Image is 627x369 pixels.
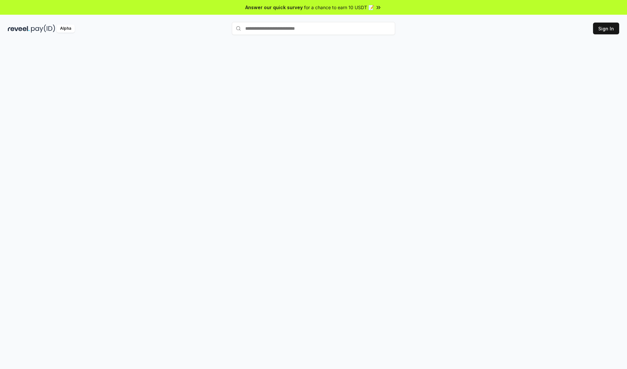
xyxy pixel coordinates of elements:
button: Sign In [593,23,619,34]
img: reveel_dark [8,25,30,33]
img: pay_id [31,25,55,33]
span: Answer our quick survey [245,4,303,11]
span: for a chance to earn 10 USDT 📝 [304,4,374,11]
div: Alpha [56,25,75,33]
